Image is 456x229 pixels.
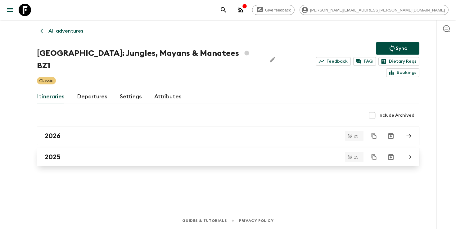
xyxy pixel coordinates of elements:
[37,89,65,104] a: Itineraries
[368,130,380,141] button: Duplicate
[350,134,362,138] span: 25
[386,68,419,77] a: Bookings
[316,57,351,66] a: Feedback
[385,151,397,163] button: Archive
[217,4,230,16] button: search adventures
[376,42,419,55] button: Sync adventure departures to the booking engine
[378,57,419,66] a: Dietary Reqs
[353,57,376,66] a: FAQ
[266,47,279,72] button: Edit Adventure Title
[39,78,53,84] p: Classic
[154,89,182,104] a: Attributes
[252,5,295,15] a: Give feedback
[350,155,362,159] span: 15
[368,151,380,163] button: Duplicate
[48,27,83,35] p: All adventures
[182,217,227,224] a: Guides & Tutorials
[239,217,273,224] a: Privacy Policy
[396,45,407,52] p: Sync
[37,25,87,37] a: All adventures
[378,112,414,119] span: Include Archived
[77,89,107,104] a: Departures
[37,127,419,145] a: 2026
[45,153,61,161] h2: 2025
[37,148,419,166] a: 2025
[120,89,142,104] a: Settings
[262,8,294,12] span: Give feedback
[4,4,16,16] button: menu
[385,130,397,142] button: Archive
[45,132,61,140] h2: 2026
[300,5,449,15] div: [PERSON_NAME][EMAIL_ADDRESS][PERSON_NAME][DOMAIN_NAME]
[37,47,262,72] h1: [GEOGRAPHIC_DATA]: Jungles, Mayans & Manatees BZ1
[307,8,448,12] span: [PERSON_NAME][EMAIL_ADDRESS][PERSON_NAME][DOMAIN_NAME]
